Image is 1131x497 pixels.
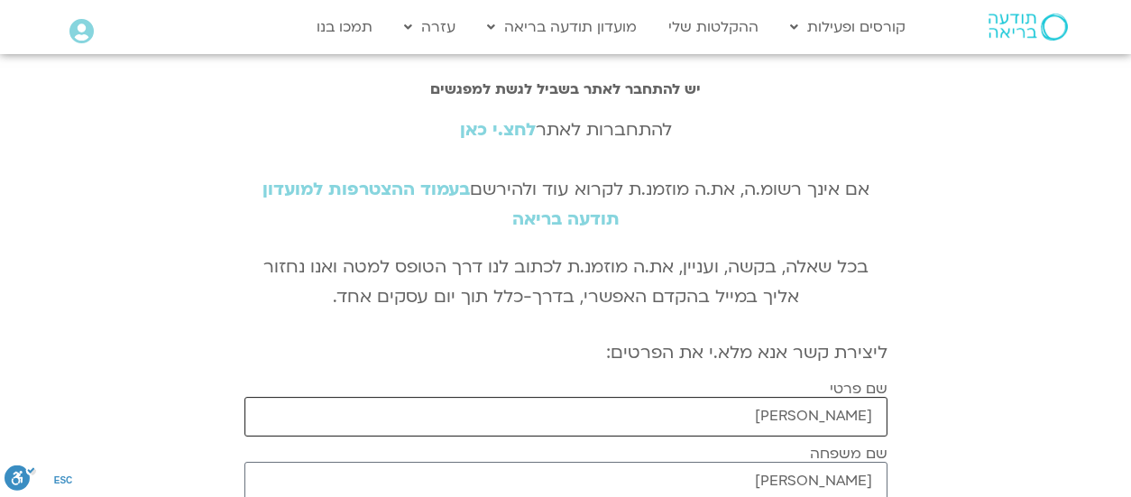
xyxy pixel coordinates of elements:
h2: ליצירת קשר אנא מלא.י את הפרטים: [244,343,887,363]
p: בכל שאלה, בקשה, ועניין, את.ה מוזמנ.ת לכתוב לנו דרך הטופס למטה ואנו נחזור אליך במייל בהקדם האפשרי,... [244,253,887,312]
a: ההקלטות שלי [659,10,768,44]
h2: יש להתחבר לאתר בשביל לגשת למפגשים [244,81,887,97]
div: להתחברות לאתר אם אינך רשומ.ה, את.ה מוזמנ.ת לקרוא עוד ולהירשם [244,115,887,235]
input: שם פרטי [244,397,887,436]
img: תודעה בריאה [988,14,1068,41]
label: שם משפחה [810,446,887,462]
a: בעמוד ההצטרפות למועדון תודעה בריאה [262,178,620,231]
a: לחצ.י כאן [460,118,536,142]
a: עזרה [395,10,464,44]
a: מועדון תודעה בריאה [478,10,646,44]
a: קורסים ופעילות [781,10,915,44]
a: תמכו בנו [308,10,382,44]
label: שם פרטי [830,381,887,397]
